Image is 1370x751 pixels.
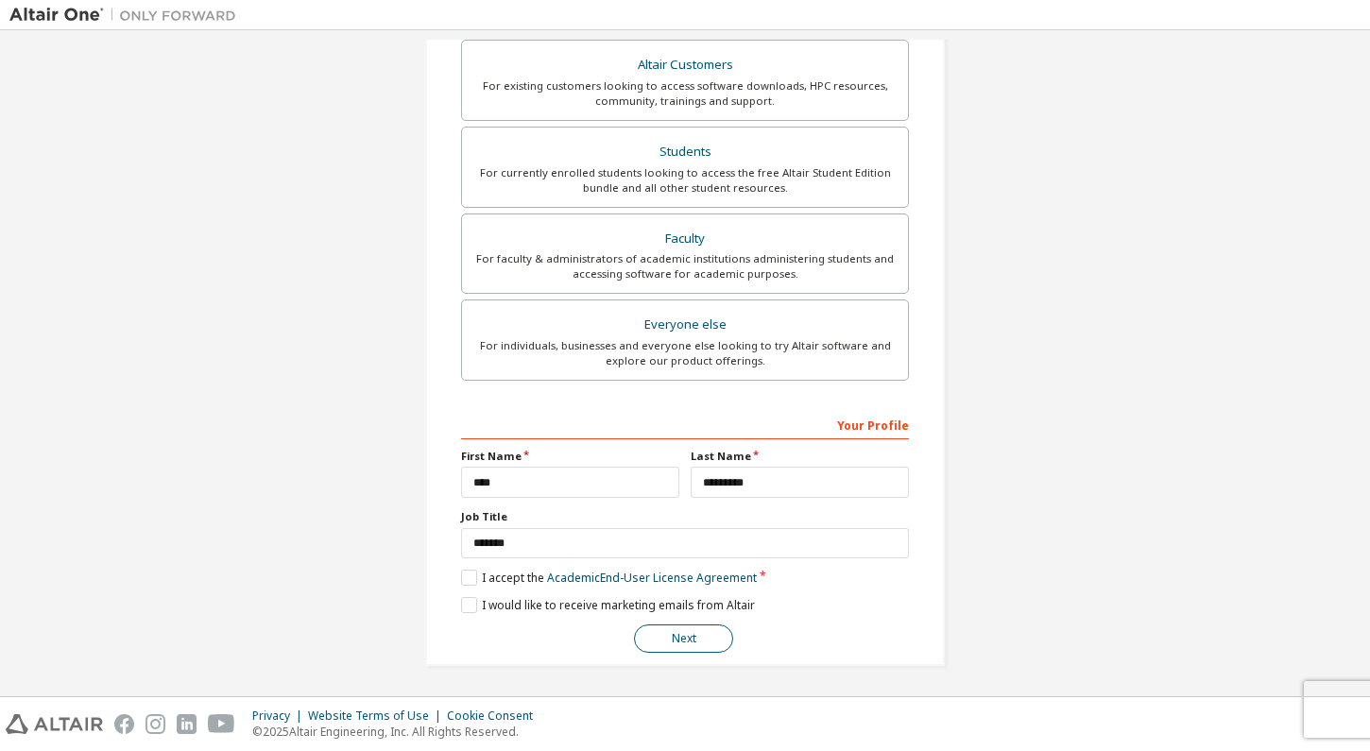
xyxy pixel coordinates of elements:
div: Everyone else [473,312,897,338]
img: altair_logo.svg [6,714,103,734]
p: © 2025 Altair Engineering, Inc. All Rights Reserved. [252,724,544,740]
div: Cookie Consent [447,708,544,724]
img: Altair One [9,6,246,25]
div: Privacy [252,708,308,724]
label: Last Name [691,449,909,464]
label: First Name [461,449,679,464]
div: Your Profile [461,409,909,439]
button: Next [634,624,733,653]
div: For currently enrolled students looking to access the free Altair Student Edition bundle and all ... [473,165,897,196]
div: Website Terms of Use [308,708,447,724]
div: Students [473,139,897,165]
label: Job Title [461,509,909,524]
img: linkedin.svg [177,714,197,734]
div: For existing customers looking to access software downloads, HPC resources, community, trainings ... [473,78,897,109]
div: Altair Customers [473,52,897,78]
label: I would like to receive marketing emails from Altair [461,597,755,613]
img: instagram.svg [146,714,165,734]
label: I accept the [461,570,757,586]
div: Faculty [473,226,897,252]
img: facebook.svg [114,714,134,734]
div: For faculty & administrators of academic institutions administering students and accessing softwa... [473,251,897,282]
a: Academic End-User License Agreement [547,570,757,586]
img: youtube.svg [208,714,235,734]
div: For individuals, businesses and everyone else looking to try Altair software and explore our prod... [473,338,897,368]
